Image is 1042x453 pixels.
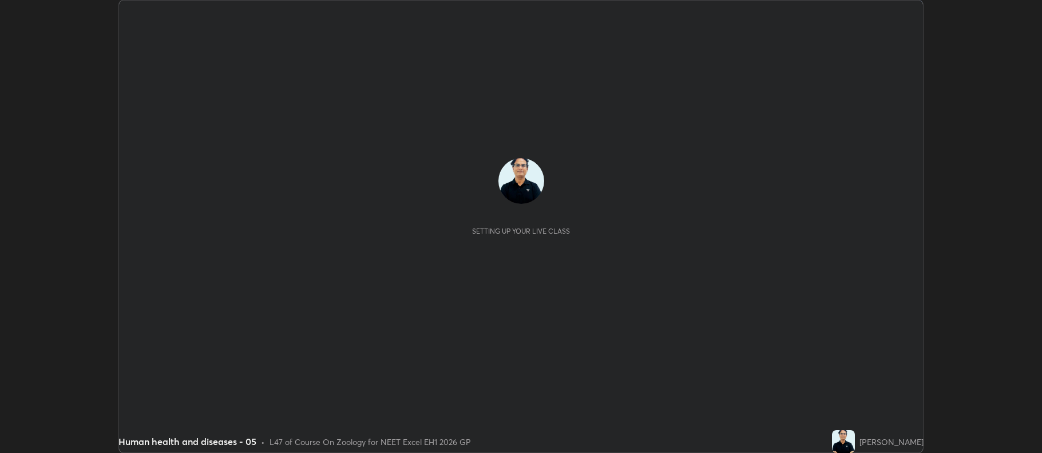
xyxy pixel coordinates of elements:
[472,227,570,235] div: Setting up your live class
[118,435,256,448] div: Human health and diseases - 05
[261,436,265,448] div: •
[498,158,544,204] img: 44dbf02e4033470aa5e07132136bfb12.jpg
[270,436,471,448] div: L47 of Course On Zoology for NEET Excel EH1 2026 GP
[859,436,924,448] div: [PERSON_NAME]
[832,430,855,453] img: 44dbf02e4033470aa5e07132136bfb12.jpg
